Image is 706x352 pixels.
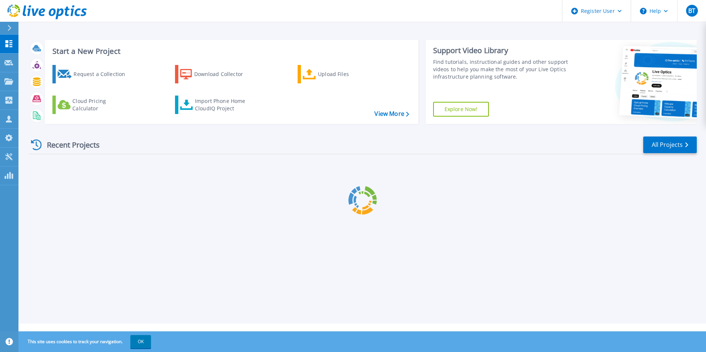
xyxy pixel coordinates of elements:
[73,67,133,82] div: Request a Collection
[194,67,253,82] div: Download Collector
[643,137,697,153] a: All Projects
[130,335,151,348] button: OK
[52,65,135,83] a: Request a Collection
[298,65,380,83] a: Upload Files
[433,58,571,80] div: Find tutorials, instructional guides and other support videos to help you make the most of your L...
[28,136,110,154] div: Recent Projects
[52,47,409,55] h3: Start a New Project
[688,8,695,14] span: BT
[318,67,377,82] div: Upload Files
[72,97,131,112] div: Cloud Pricing Calculator
[20,335,151,348] span: This site uses cookies to track your navigation.
[195,97,253,112] div: Import Phone Home CloudIQ Project
[433,102,489,117] a: Explore Now!
[374,110,409,117] a: View More
[52,96,135,114] a: Cloud Pricing Calculator
[175,65,257,83] a: Download Collector
[433,46,571,55] div: Support Video Library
